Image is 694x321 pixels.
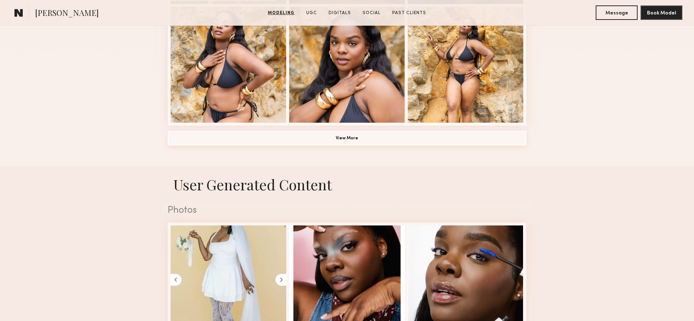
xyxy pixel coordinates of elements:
[360,10,384,16] a: Social
[596,5,638,20] button: Message
[265,10,297,16] a: Modeling
[162,175,532,194] h1: User Generated Content
[168,206,526,215] div: Photos
[326,10,354,16] a: Digitals
[641,5,682,20] button: Book Model
[303,10,320,16] a: UGC
[168,131,526,145] button: View More
[641,9,682,16] a: Book Model
[35,7,99,20] span: [PERSON_NAME]
[389,10,429,16] a: Past Clients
